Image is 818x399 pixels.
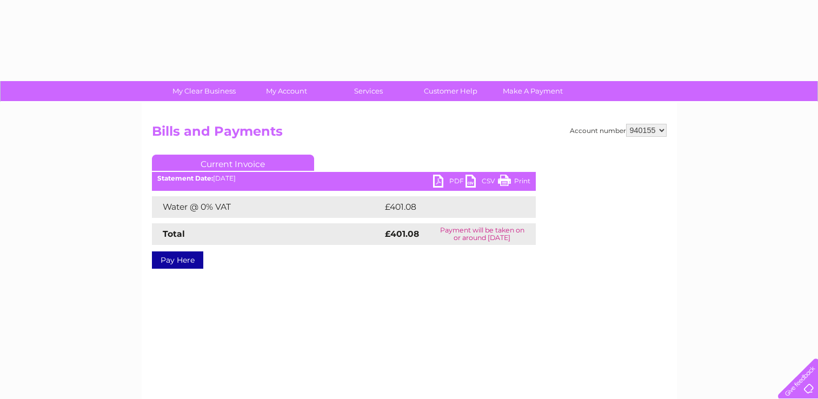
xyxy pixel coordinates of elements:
a: Current Invoice [152,155,314,171]
a: Customer Help [406,81,495,101]
a: Print [498,175,530,190]
div: Account number [570,124,667,137]
b: Statement Date: [157,174,213,182]
a: Pay Here [152,251,203,269]
a: My Clear Business [159,81,249,101]
a: CSV [465,175,498,190]
td: Water @ 0% VAT [152,196,382,218]
a: My Account [242,81,331,101]
a: Services [324,81,413,101]
td: £401.08 [382,196,516,218]
strong: £401.08 [385,229,419,239]
td: Payment will be taken on or around [DATE] [429,223,535,245]
a: Make A Payment [488,81,577,101]
div: [DATE] [152,175,536,182]
a: PDF [433,175,465,190]
strong: Total [163,229,185,239]
h2: Bills and Payments [152,124,667,144]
